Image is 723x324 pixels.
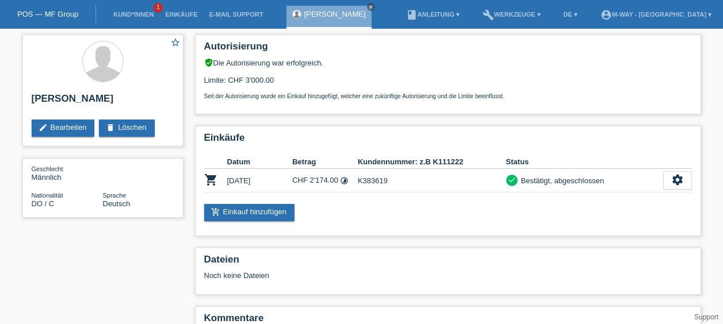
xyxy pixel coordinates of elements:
[204,271,556,280] div: Noch keine Dateien
[204,41,692,58] h2: Autorisierung
[358,169,506,192] td: K383619
[518,175,605,187] div: Bestätigt, abgeschlossen
[292,155,358,169] th: Betrag
[103,192,127,199] span: Sprache
[367,3,375,11] a: close
[17,10,78,18] a: POS — MF Group
[170,37,181,48] i: star_border
[508,176,516,184] i: check
[340,176,349,185] i: Fixe Raten (24 Raten)
[304,10,366,18] a: [PERSON_NAME]
[595,11,717,18] a: account_circlem-way - [GEOGRAPHIC_DATA] ▾
[204,254,692,271] h2: Dateien
[506,155,663,169] th: Status
[32,164,103,182] div: Männlich
[227,155,293,169] th: Datum
[204,204,295,221] a: add_shopping_cartEinkauf hinzufügen
[32,165,63,172] span: Geschlecht
[154,3,163,13] span: 1
[32,93,174,110] h2: [PERSON_NAME]
[204,11,269,18] a: E-Mail Support
[406,9,418,21] i: book
[170,37,181,49] a: star_border
[159,11,203,18] a: Einkäufe
[558,11,583,18] a: DE ▾
[108,11,159,18] a: Kund*innen
[368,4,374,10] i: close
[32,199,55,208] span: Dominikanische Republik / C / 29.09.2015
[32,192,63,199] span: Nationalität
[32,119,95,137] a: editBearbeiten
[204,132,692,149] h2: Einkäufe
[483,9,494,21] i: build
[671,173,684,186] i: settings
[477,11,546,18] a: buildWerkzeuge ▾
[400,11,465,18] a: bookAnleitung ▾
[204,67,692,99] div: Limite: CHF 3'000.00
[204,58,213,67] i: verified_user
[292,169,358,192] td: CHF 2'174.00
[99,119,154,137] a: deleteLöschen
[600,9,612,21] i: account_circle
[204,93,692,99] p: Seit der Autorisierung wurde ein Einkauf hinzugefügt, welcher eine zukünftige Autorisierung und d...
[106,123,115,132] i: delete
[204,58,692,67] div: Die Autorisierung war erfolgreich.
[227,169,293,192] td: [DATE]
[211,207,220,217] i: add_shopping_cart
[39,123,48,132] i: edit
[694,313,718,321] a: Support
[103,199,131,208] span: Deutsch
[204,173,218,187] i: POSP00028068
[358,155,506,169] th: Kundennummer: z.B K111222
